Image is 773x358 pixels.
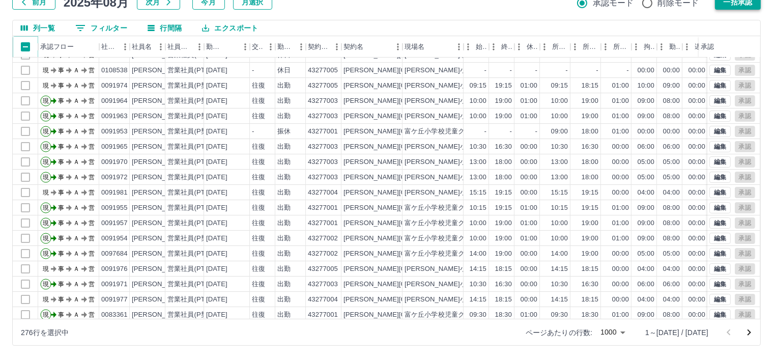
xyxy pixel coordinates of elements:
[583,36,599,58] div: 所定終業
[73,174,79,181] text: Ａ
[167,127,217,136] div: 営業社員(P契約)
[405,157,523,167] div: [PERSON_NAME]小学校児童クラブ(A)
[612,142,629,152] div: 00:00
[709,294,731,305] button: 編集
[582,81,598,91] div: 18:15
[308,81,338,91] div: 43277005
[101,36,118,58] div: 社員番号
[510,66,512,75] div: -
[495,142,512,152] div: 16:30
[206,142,227,152] div: [DATE]
[470,188,486,198] div: 15:15
[277,188,291,198] div: 出勤
[663,142,680,152] div: 06:00
[551,112,568,121] div: 10:00
[551,157,568,167] div: 13:00
[343,203,469,213] div: [PERSON_NAME][GEOGRAPHIC_DATA]
[206,157,227,167] div: [DATE]
[709,233,731,244] button: 編集
[58,82,64,89] text: 事
[101,188,128,198] div: 0091981
[484,127,486,136] div: -
[495,157,512,167] div: 18:00
[343,66,469,75] div: [PERSON_NAME][GEOGRAPHIC_DATA]
[521,96,537,106] div: 01:00
[43,97,49,104] text: 現
[343,157,469,167] div: [PERSON_NAME][GEOGRAPHIC_DATA]
[43,158,49,166] text: 現
[663,188,680,198] div: 04:00
[689,81,705,91] div: 00:00
[521,81,537,91] div: 01:00
[167,157,221,167] div: 営業社員(PT契約)
[405,36,424,58] div: 現場名
[663,96,680,106] div: 08:00
[89,158,95,166] text: 営
[73,128,79,135] text: Ａ
[101,81,128,91] div: 0091974
[89,67,95,74] text: 営
[501,36,512,58] div: 終業
[709,202,731,213] button: 編集
[521,188,537,198] div: 00:00
[470,203,486,213] div: 10:15
[43,174,49,181] text: 現
[277,203,291,213] div: 出勤
[308,188,338,198] div: 43277004
[521,142,537,152] div: 00:00
[403,36,464,58] div: 現場名
[167,36,192,58] div: 社員区分
[206,203,227,213] div: [DATE]
[277,142,291,152] div: 出勤
[582,112,598,121] div: 19:00
[612,96,629,106] div: 01:00
[709,248,731,259] button: 編集
[43,82,49,89] text: 現
[699,36,752,58] div: 承認
[167,66,221,75] div: 営業社員(PT契約)
[582,142,598,152] div: 16:30
[89,128,95,135] text: 営
[663,81,680,91] div: 09:00
[709,80,731,91] button: 編集
[206,66,227,75] div: [DATE]
[470,81,486,91] div: 09:15
[58,97,64,104] text: 事
[43,189,49,196] text: 現
[552,36,568,58] div: 所定開始
[514,36,540,58] div: 休憩
[709,279,731,290] button: 編集
[89,113,95,120] text: 営
[405,127,487,136] div: 富ケ丘小学校児童クラブ(A)
[206,81,227,91] div: [DATE]
[58,158,64,166] text: 事
[613,36,629,58] div: 所定休憩
[206,127,227,136] div: [DATE]
[167,203,221,213] div: 営業社員(PT契約)
[58,174,64,181] text: 事
[58,189,64,196] text: 事
[405,66,523,75] div: [PERSON_NAME]小学校児童クラブ(B)
[73,158,79,166] text: Ａ
[484,66,486,75] div: -
[709,126,731,137] button: 編集
[89,189,95,196] text: 営
[551,81,568,91] div: 09:15
[612,188,629,198] div: 00:00
[689,173,705,182] div: 00:00
[101,173,128,182] div: 0091972
[551,173,568,182] div: 13:00
[167,96,217,106] div: 営業社員(P契約)
[638,66,654,75] div: 00:00
[521,203,537,213] div: 01:00
[308,203,338,213] div: 43277001
[167,81,217,91] div: 営業社員(P契約)
[89,82,95,89] text: 営
[252,127,254,136] div: -
[132,157,187,167] div: [PERSON_NAME]
[709,65,731,76] button: 編集
[551,127,568,136] div: 09:00
[470,96,486,106] div: 10:00
[308,112,338,121] div: 43277003
[58,113,64,120] text: 事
